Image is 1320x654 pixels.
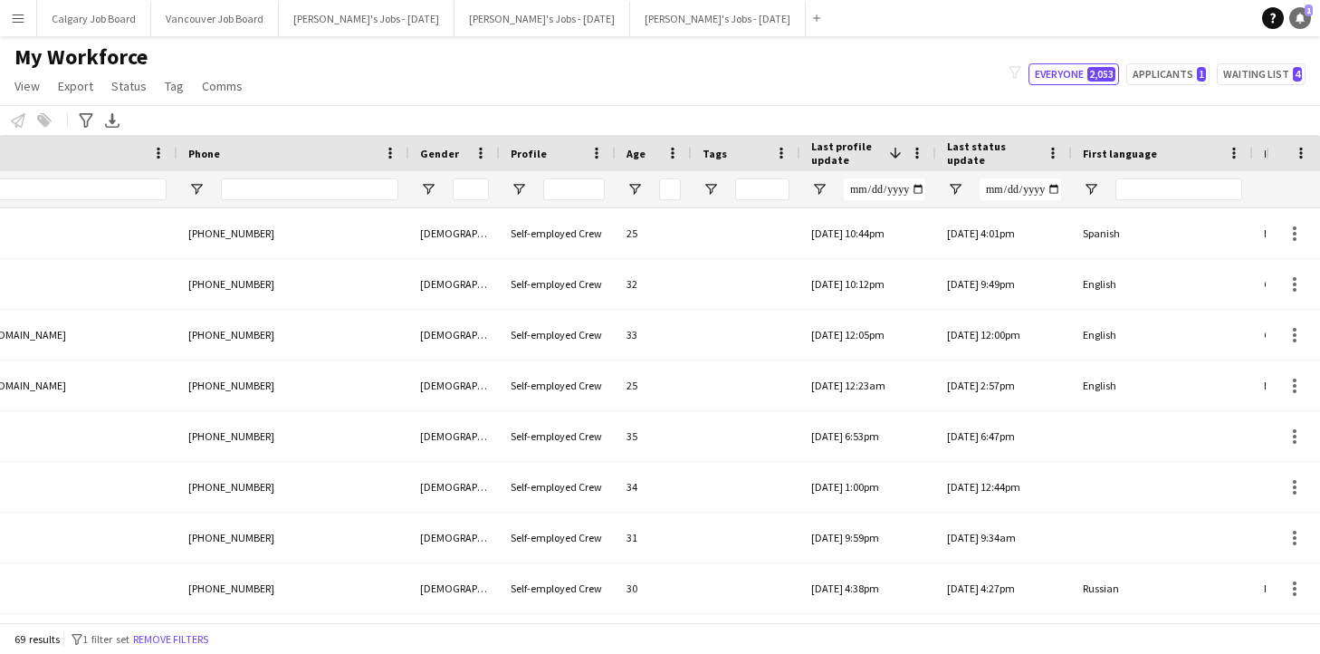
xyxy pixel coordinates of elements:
div: Spanish [1072,208,1253,258]
span: Status [111,78,147,94]
a: Tag [158,74,191,98]
div: [DATE] 9:34am [936,513,1072,563]
div: [DEMOGRAPHIC_DATA] [409,563,500,613]
a: Comms [195,74,250,98]
div: Self-employed Crew [500,310,616,360]
div: [DATE] 9:49pm [936,259,1072,309]
div: [DATE] 4:01pm [936,208,1072,258]
div: [PHONE_NUMBER] [177,563,409,613]
div: [DEMOGRAPHIC_DATA] [409,310,500,360]
div: 25 [616,208,692,258]
button: [PERSON_NAME]'s Jobs - [DATE] [630,1,806,36]
div: Self-employed Crew [500,513,616,563]
div: English [1072,361,1253,410]
div: [DATE] 12:44pm [936,462,1072,512]
span: 1 [1305,5,1313,16]
span: Export [58,78,93,94]
div: [PHONE_NUMBER] [177,208,409,258]
button: Applicants1 [1126,63,1210,85]
span: 4 [1293,67,1302,82]
div: Self-employed Crew [500,361,616,410]
span: Tags [703,147,727,160]
span: Gender [420,147,459,160]
div: [PHONE_NUMBER] [177,259,409,309]
div: [DATE] 4:38pm [800,563,936,613]
button: Open Filter Menu [1264,181,1280,197]
span: Last status update [947,139,1039,167]
div: 34 [616,462,692,512]
div: 33 [616,310,692,360]
button: Waiting list4 [1217,63,1306,85]
button: Everyone2,053 [1028,63,1119,85]
button: Vancouver Job Board [151,1,279,36]
div: [DEMOGRAPHIC_DATA] [409,361,500,410]
div: [DEMOGRAPHIC_DATA] [409,513,500,563]
span: Tag [165,78,184,94]
input: Tags Filter Input [735,178,789,200]
span: Comms [202,78,243,94]
app-action-btn: Advanced filters [75,110,97,131]
a: Status [104,74,154,98]
button: Open Filter Menu [420,181,436,197]
div: [DATE] 10:44pm [800,208,936,258]
input: Gender Filter Input [453,178,489,200]
div: Self-employed Crew [500,462,616,512]
div: [DEMOGRAPHIC_DATA] [409,208,500,258]
span: 2,053 [1087,67,1115,82]
div: [PHONE_NUMBER] [177,513,409,563]
button: Open Filter Menu [511,181,527,197]
div: 35 [616,411,692,461]
div: English [1072,310,1253,360]
span: View [14,78,40,94]
div: [PHONE_NUMBER] [177,462,409,512]
div: [PHONE_NUMBER] [177,361,409,410]
div: [DEMOGRAPHIC_DATA] [409,411,500,461]
input: Age Filter Input [659,178,681,200]
span: Profile [511,147,547,160]
div: Self-employed Crew [500,411,616,461]
div: [DATE] 9:59pm [800,513,936,563]
div: 30 [616,563,692,613]
input: Last profile update Filter Input [844,178,925,200]
div: Russian [1072,563,1253,613]
input: Phone Filter Input [221,178,398,200]
app-action-btn: Export XLSX [101,110,123,131]
div: English [1072,259,1253,309]
div: [DATE] 12:05pm [800,310,936,360]
div: [DATE] 12:23am [800,361,936,410]
div: Self-employed Crew [500,563,616,613]
input: First language Filter Input [1115,178,1242,200]
a: Export [51,74,100,98]
span: Last profile update [811,139,882,167]
button: Open Filter Menu [811,181,827,197]
a: 1 [1289,7,1311,29]
button: Calgary Job Board [37,1,151,36]
div: [PHONE_NUMBER] [177,310,409,360]
div: [DATE] 10:12pm [800,259,936,309]
button: [PERSON_NAME]'s Jobs - [DATE] [454,1,630,36]
div: 32 [616,259,692,309]
button: Open Filter Menu [188,181,205,197]
div: Self-employed Crew [500,208,616,258]
div: 25 [616,361,692,410]
div: [DATE] 6:47pm [936,411,1072,461]
button: [PERSON_NAME]'s Jobs - [DATE] [279,1,454,36]
div: Self-employed Crew [500,259,616,309]
button: Open Filter Menu [703,181,719,197]
span: Age [627,147,646,160]
span: Phone [188,147,220,160]
div: [DATE] 6:53pm [800,411,936,461]
input: Last status update Filter Input [980,178,1061,200]
div: [DATE] 2:57pm [936,361,1072,410]
span: 1 [1197,67,1206,82]
input: Profile Filter Input [543,178,605,200]
button: Remove filters [129,630,212,649]
span: My Workforce [14,43,148,71]
span: First language [1083,147,1157,160]
button: Open Filter Menu [947,181,963,197]
div: [DATE] 1:00pm [800,462,936,512]
div: [DATE] 12:00pm [936,310,1072,360]
div: [DEMOGRAPHIC_DATA] [409,259,500,309]
button: Open Filter Menu [1083,181,1099,197]
div: 31 [616,513,692,563]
